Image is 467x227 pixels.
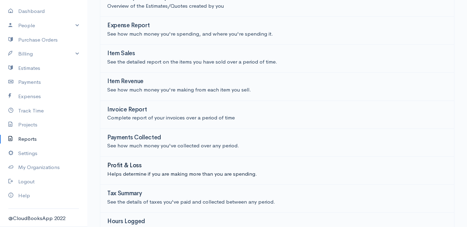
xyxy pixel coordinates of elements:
[107,107,147,113] h3: Invoice Report
[100,17,454,45] a: Expense ReportSee how much money you're spending, and where you're spending it.
[100,157,454,185] a: Profit & LossHelps determine if you are making more than you are spending.
[100,73,454,101] a: Item RevenueSee how much money you're making from each item you sell.
[107,218,145,225] h3: Hours Logged
[100,101,454,129] a: Invoice ReportComplete report of your invoices over a period of time
[107,142,447,150] p: See how much money you've collected over any period.
[107,134,161,141] h3: Payments Collected
[107,86,447,94] p: See how much money you're making from each item you sell.
[8,214,79,222] div: @CloudBooksApp 2022
[107,2,447,10] p: Overview of the Estimates/Quotes created by you
[107,198,447,206] p: See the details of taxes you've paid and collected between any period.
[107,30,447,38] p: See how much money you're spending, and where you're spending it.
[107,162,142,169] h3: Profit & Loss
[107,170,447,178] p: Helps determine if you are making more than you are spending.
[107,22,149,29] h3: Expense Report
[100,185,454,213] a: Tax SummarySee the details of taxes you've paid and collected between any period.
[107,190,142,197] h3: Tax Summary
[100,129,454,157] a: Payments CollectedSee how much money you've collected over any period.
[107,58,447,66] p: See the detailed report on the items you have sold over a period of time.
[100,45,454,73] a: Item SalesSee the detailed report on the items you have sold over a period of time.
[107,114,447,122] p: Complete report of your invoices over a period of time
[107,50,135,57] h3: Item Sales
[107,78,144,85] h3: Item Revenue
